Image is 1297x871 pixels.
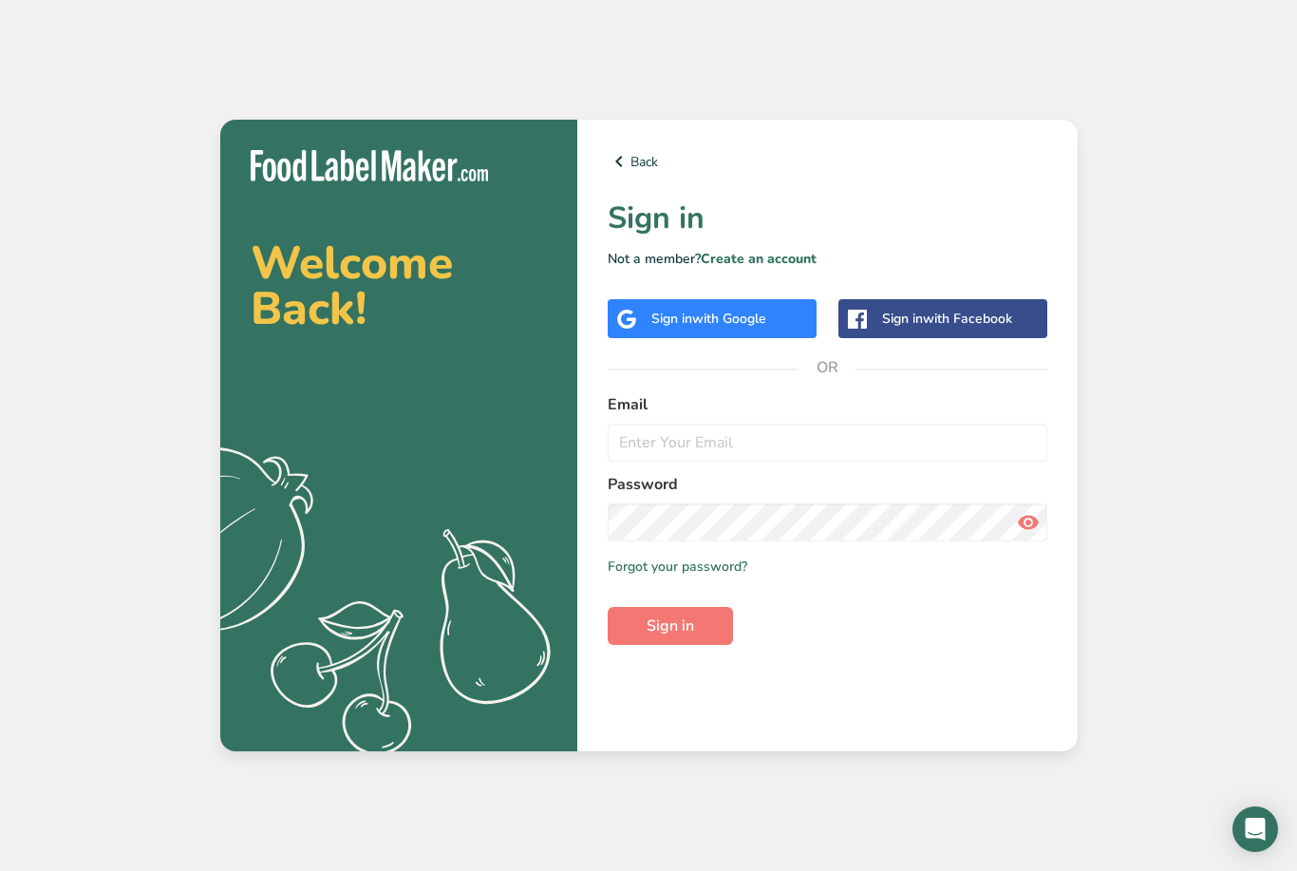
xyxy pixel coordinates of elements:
[608,196,1047,241] h1: Sign in
[923,310,1012,328] span: with Facebook
[608,473,1047,496] label: Password
[608,393,1047,416] label: Email
[799,339,855,396] span: OR
[701,250,817,268] a: Create an account
[608,607,733,645] button: Sign in
[608,249,1047,269] p: Not a member?
[882,309,1012,329] div: Sign in
[251,240,547,331] h2: Welcome Back!
[651,309,766,329] div: Sign in
[692,310,766,328] span: with Google
[608,557,747,577] a: Forgot your password?
[608,150,1047,173] a: Back
[647,615,694,637] span: Sign in
[1232,806,1278,852] div: Open Intercom Messenger
[608,424,1047,462] input: Enter Your Email
[251,150,488,181] img: Food Label Maker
